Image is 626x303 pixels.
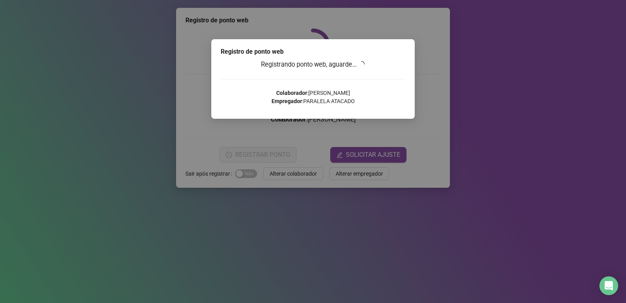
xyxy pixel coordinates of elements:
[221,47,405,56] div: Registro de ponto web
[276,90,307,96] strong: Colaborador
[272,98,302,104] strong: Empregador
[357,60,366,69] span: loading
[221,60,405,70] h3: Registrando ponto web, aguarde...
[599,276,618,295] div: Open Intercom Messenger
[221,89,405,105] p: : [PERSON_NAME] : PARALELA ATACADO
